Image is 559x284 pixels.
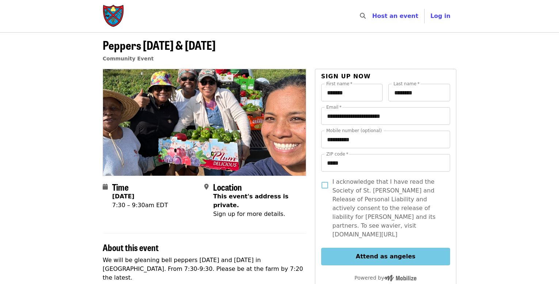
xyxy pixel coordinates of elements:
input: Last name [388,84,450,101]
div: 7:30 – 9:30am EDT [112,201,168,210]
span: About this event [103,241,159,254]
span: Location [213,180,242,193]
strong: [DATE] [112,193,134,200]
span: I acknowledge that I have read the Society of St. [PERSON_NAME] and Release of Personal Liability... [332,177,444,239]
span: Sign up for more details. [213,210,285,217]
input: Mobile number (optional) [321,131,450,148]
a: Community Event [103,56,153,61]
span: Powered by [354,275,417,281]
i: search icon [360,12,366,19]
img: Peppers Wednesday & Friday organized by Society of St. Andrew [103,69,306,175]
span: Peppers [DATE] & [DATE] [103,36,216,53]
span: Time [112,180,129,193]
img: Powered by Mobilize [384,275,417,281]
label: Last name [393,82,419,86]
span: Sign up now [321,73,371,80]
i: calendar icon [103,183,108,190]
label: ZIP code [326,152,348,156]
a: Host an event [372,12,418,19]
label: Email [326,105,342,109]
input: First name [321,84,383,101]
input: Search [370,7,376,25]
label: Mobile number (optional) [326,128,382,133]
span: This event's address is private. [213,193,288,209]
button: Log in [425,9,456,23]
span: Log in [430,12,450,19]
p: We will be gleaning bell peppers [DATE] and [DATE] in [GEOGRAPHIC_DATA]. From 7:30-9:30. Please b... [103,256,306,282]
img: Society of St. Andrew - Home [103,4,125,28]
button: Attend as angeles [321,248,450,265]
i: map-marker-alt icon [204,183,209,190]
input: Email [321,107,450,125]
input: ZIP code [321,154,450,172]
label: First name [326,82,353,86]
